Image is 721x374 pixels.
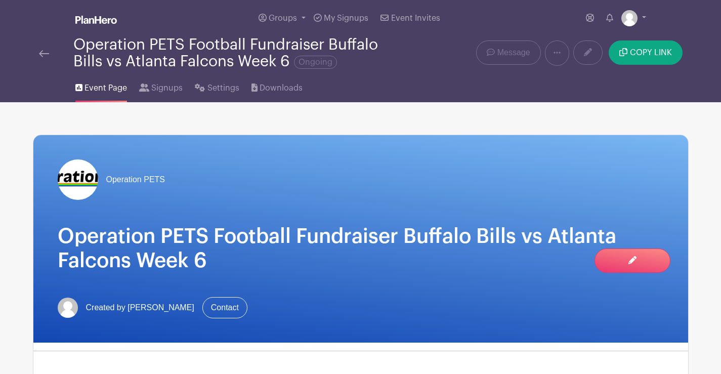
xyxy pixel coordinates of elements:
span: Groups [269,14,297,22]
span: Event Invites [391,14,440,22]
img: logo_white-6c42ec7e38ccf1d336a20a19083b03d10ae64f83f12c07503d8b9e83406b4c7d.svg [75,16,117,24]
a: Contact [202,297,247,318]
div: Operation PETS Football Fundraiser Buffalo Bills vs Atlanta Falcons Week 6 [73,36,401,70]
span: COPY LINK [630,49,672,57]
span: Downloads [260,82,303,94]
span: Settings [207,82,239,94]
span: My Signups [324,14,368,22]
span: Event Page [84,82,127,94]
img: logo%20reduced%20for%20Plan%20Hero.jpg [58,159,98,200]
span: Operation PETS [106,174,165,186]
a: Settings [195,70,239,102]
img: default-ce2991bfa6775e67f084385cd625a349d9dcbb7a52a09fb2fda1e96e2d18dcdb.png [621,10,638,26]
span: Ongoing [294,56,337,69]
a: Message [476,40,540,65]
img: back-arrow-29a5d9b10d5bd6ae65dc969a981735edf675c4d7a1fe02e03b50dbd4ba3cdb55.svg [39,50,49,57]
h1: Operation PETS Football Fundraiser Buffalo Bills vs Atlanta Falcons Week 6 [58,224,664,273]
a: Event Page [75,70,127,102]
a: Downloads [251,70,303,102]
img: default-ce2991bfa6775e67f084385cd625a349d9dcbb7a52a09fb2fda1e96e2d18dcdb.png [58,298,78,318]
button: COPY LINK [609,40,682,65]
span: Message [497,47,530,59]
span: Created by [PERSON_NAME] [86,302,194,314]
span: Signups [151,82,183,94]
a: Signups [139,70,183,102]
